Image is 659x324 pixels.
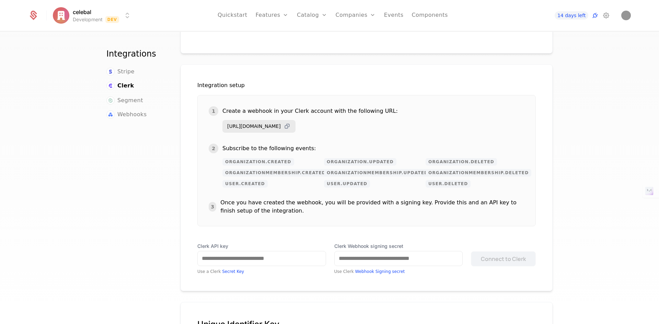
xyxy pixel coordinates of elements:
[324,169,431,177] span: organizationMembership.updated
[621,11,631,20] img: Robert Kiyosaki
[106,96,143,105] a: Segment
[197,81,536,89] div: Integration setup
[209,106,218,116] div: 1
[106,82,134,90] a: Clerk
[209,202,216,212] div: 3
[355,269,405,274] a: Webhook Signing secret
[197,243,326,250] label: Clerk API key
[222,107,398,115] div: Create a webhook in your Clerk account with the following URL:
[53,7,69,24] img: celebal
[117,82,134,90] span: Clerk
[197,269,326,274] div: Use a Clerk
[55,8,132,23] button: Select environment
[324,158,396,166] span: organization.updated
[227,123,281,130] span: [URL][DOMAIN_NAME]
[222,169,328,177] span: organizationMembership.created
[106,68,135,76] a: Stripe
[426,180,471,188] span: user.deleted
[621,11,631,20] button: Open user button
[555,11,588,20] a: 14 days left
[602,11,610,20] a: Settings
[324,180,370,188] span: user.updated
[209,144,218,153] div: 2
[105,16,119,23] span: Dev
[106,48,164,119] nav: Main
[591,11,599,20] a: Integrations
[222,180,268,188] span: user.created
[334,269,463,274] div: Use Clerk
[73,16,103,23] div: Development
[117,68,135,76] span: Stripe
[220,199,524,215] div: Once you have created the webhook, you will be provided with a signing key. Provide this and an A...
[222,158,294,166] span: organization.created
[222,269,244,274] a: Secret Key
[106,48,164,59] h1: Integrations
[426,169,531,177] span: organizationMembership.deleted
[73,8,91,16] span: celebal
[471,251,536,266] button: Connect to Clerk
[334,243,463,250] label: Clerk Webhook signing secret
[106,110,147,119] a: Webhooks
[117,110,147,119] span: Webhooks
[117,96,143,105] span: Segment
[426,158,497,166] span: organization.deleted
[222,144,316,153] div: Subscribe to the following events:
